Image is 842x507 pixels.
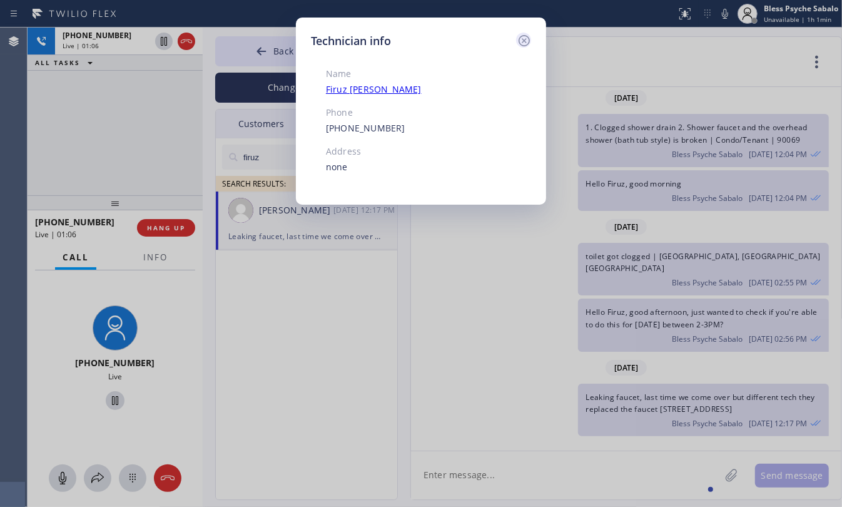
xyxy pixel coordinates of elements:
div: Address [326,145,469,159]
a: [PHONE_NUMBER] [326,122,405,134]
h5: Technician info [311,33,391,49]
div: Phone [326,106,469,120]
a: Firuz [PERSON_NAME] [326,83,422,95]
div: Name [326,67,469,81]
div: none [326,160,469,175]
